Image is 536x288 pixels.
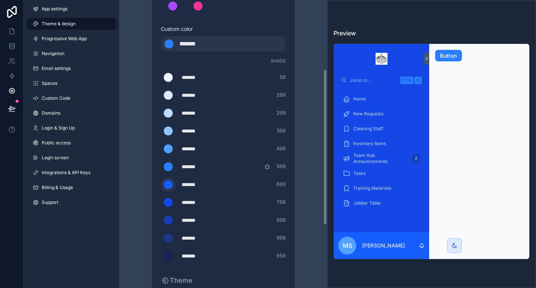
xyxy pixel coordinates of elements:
[27,48,116,60] a: Navigation
[353,200,381,206] span: Jobber Table
[276,127,285,135] span: 300
[338,137,425,150] a: Inventory Items
[276,252,285,260] span: 950
[338,196,425,210] a: Jobber Table
[27,33,116,45] a: Progressive Web App
[42,21,76,27] span: Theme & design
[161,275,192,286] p: Theme
[276,145,285,153] span: 400
[42,185,73,191] span: Billing & Usage
[27,137,116,149] a: Public access
[334,29,530,38] h3: Preview
[353,111,383,117] span: New Requests
[276,234,285,242] span: 900
[27,182,116,193] a: Billing & Usage
[276,199,285,206] span: 700
[353,126,383,132] span: Cleaning Staff
[42,155,69,161] span: Login screen
[27,3,116,15] a: App settings
[415,77,421,83] span: K
[42,170,90,176] span: Integrations & API Keys
[338,167,425,180] a: Tasks
[42,125,75,131] span: Login & Sign Up
[42,80,57,86] span: Spaces
[353,185,391,191] span: Training Materials
[27,18,116,30] a: Theme & design
[42,36,87,42] span: Progressive Web App
[411,154,420,163] div: 2
[376,53,387,65] img: App logo
[42,6,67,12] span: App settings
[338,152,425,165] a: Team Hub Announcements2
[276,163,285,170] span: 500
[276,217,285,224] span: 800
[343,241,352,250] span: ms
[276,109,285,117] span: 200
[353,170,366,176] span: Tasks
[27,196,116,208] a: Support
[276,92,285,99] span: 100
[362,242,405,249] p: [PERSON_NAME]
[42,199,58,205] span: Support
[27,122,116,134] a: Login & Sign Up
[27,167,116,179] a: Integrations & API Keys
[161,25,280,33] span: Custom color
[42,140,71,146] span: Public access
[27,77,116,89] a: Spaces
[280,74,286,81] span: 50
[27,92,116,104] a: Custom Code
[350,77,397,83] span: Jump to...
[353,141,386,147] span: Inventory Items
[338,74,425,87] button: Jump to...CtrlK
[42,110,60,116] span: Domains
[353,153,408,164] span: Team Hub Announcements
[400,77,414,84] span: Ctrl
[334,87,429,233] div: scrollable content
[338,92,425,106] a: Home
[42,65,71,71] span: Email settings
[338,182,425,195] a: Training Materials
[338,122,425,135] a: Cleaning Staff
[42,95,70,101] span: Custom Code
[27,152,116,164] a: Login screen
[271,58,286,64] span: Shade
[435,50,462,62] button: Button
[27,107,116,119] a: Domains
[353,96,366,102] span: Home
[42,51,64,57] span: Navigation
[276,181,285,188] span: 600
[27,63,116,74] a: Email settings
[338,107,425,121] a: New Requests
